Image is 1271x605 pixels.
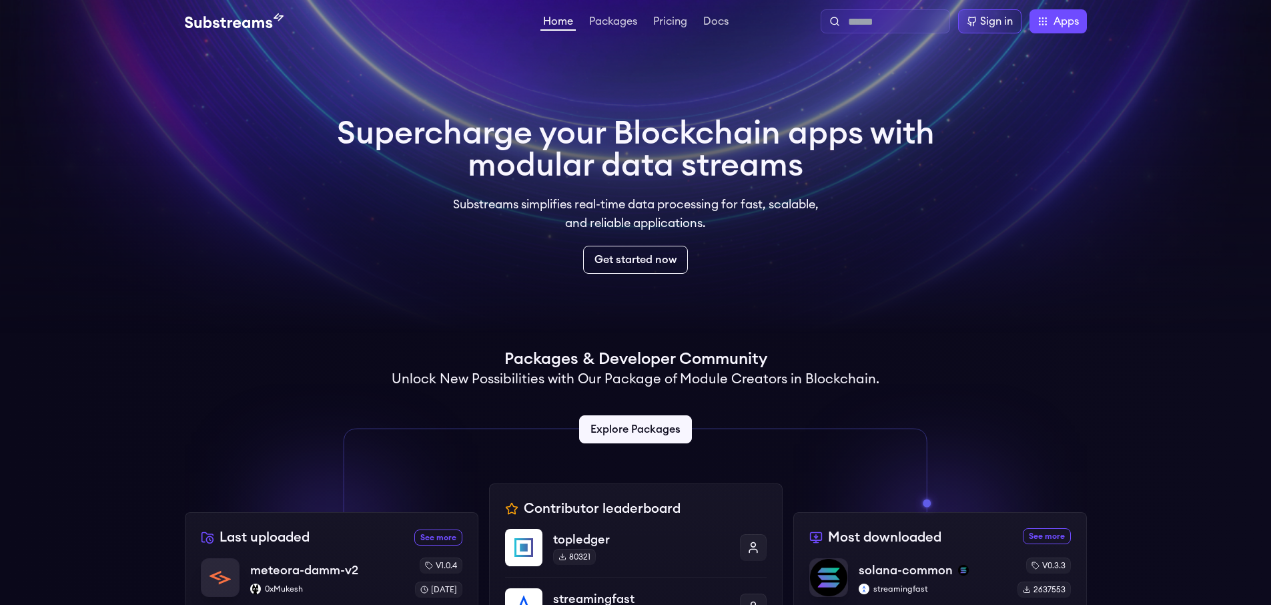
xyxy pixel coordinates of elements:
img: topledger [505,529,542,566]
p: solana-common [859,561,953,580]
a: Get started now [583,246,688,274]
a: See more recently uploaded packages [414,530,462,546]
img: streamingfast [859,584,869,594]
a: Pricing [651,16,690,29]
p: streamingfast [859,584,1007,594]
div: 2637553 [1017,582,1071,598]
div: v0.3.3 [1026,558,1071,574]
p: topledger [553,530,729,549]
img: solana-common [810,559,847,596]
h2: Unlock New Possibilities with Our Package of Module Creators in Blockchain. [392,370,879,389]
h1: Packages & Developer Community [504,349,767,370]
a: Explore Packages [579,415,692,443]
img: Substream's logo [185,13,284,29]
a: topledgertopledger80321 [505,529,767,577]
p: 0xMukesh [250,584,404,594]
div: v1.0.4 [420,558,462,574]
p: meteora-damm-v2 [250,561,358,580]
img: solana [958,565,969,576]
div: 80321 [553,549,596,565]
a: See more most downloaded packages [1023,528,1071,544]
div: Sign in [980,13,1013,29]
a: Sign in [958,9,1021,33]
a: Home [540,16,576,31]
a: Docs [701,16,731,29]
img: 0xMukesh [250,584,261,594]
div: [DATE] [415,582,462,598]
a: Packages [586,16,640,29]
img: meteora-damm-v2 [201,559,239,596]
span: Apps [1053,13,1079,29]
h1: Supercharge your Blockchain apps with modular data streams [337,118,935,182]
p: Substreams simplifies real-time data processing for fast, scalable, and reliable applications. [444,195,828,232]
